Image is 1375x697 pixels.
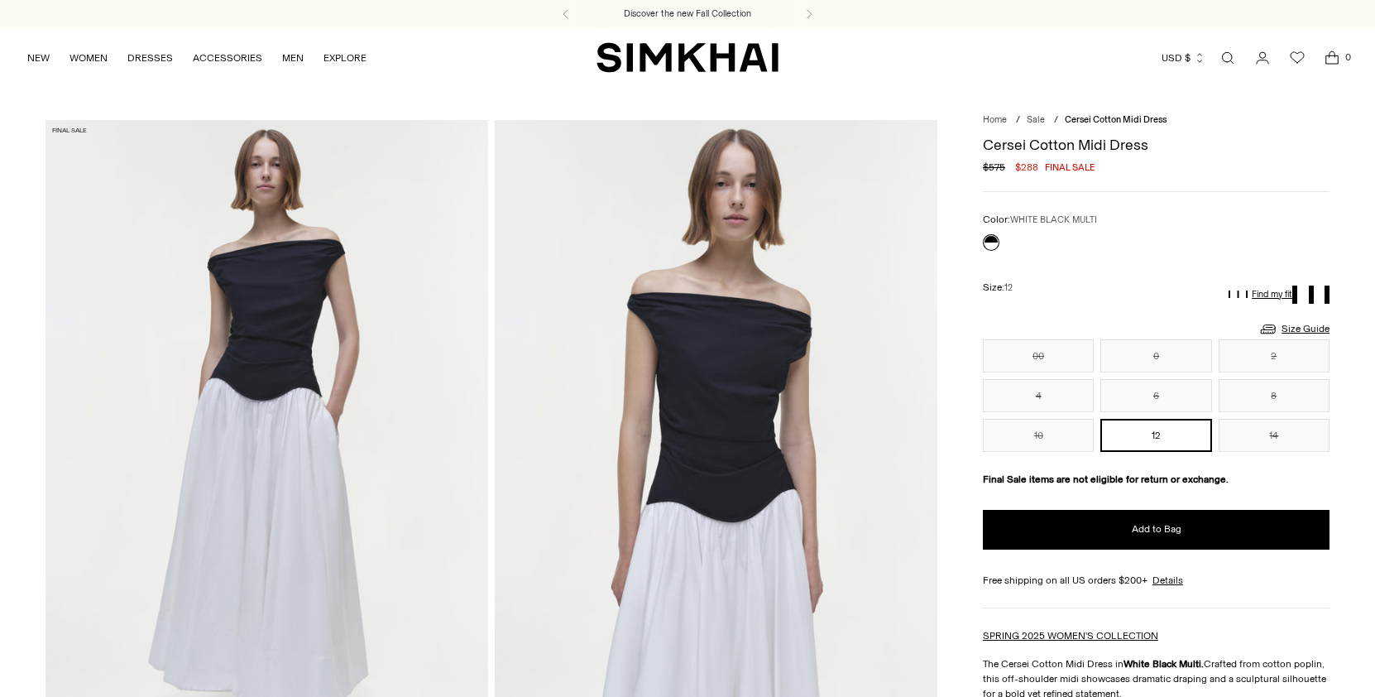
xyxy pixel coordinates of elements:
[1258,319,1329,339] a: Size Guide
[983,419,1094,452] button: 10
[983,379,1094,412] button: 4
[983,280,1013,296] label: Size:
[983,339,1094,373] button: 00
[127,40,173,76] a: DRESSES
[27,40,50,76] a: NEW
[1010,214,1097,225] span: WHITE BLACK MULTI
[1016,113,1020,127] div: /
[983,212,1097,228] label: Color:
[983,573,1329,588] div: Free shipping on all US orders $200+
[1315,41,1349,75] a: Open cart modal
[1132,522,1181,536] span: Add to Bag
[1219,419,1329,452] button: 14
[1211,41,1244,75] a: Open search modal
[1219,379,1329,412] button: 8
[983,630,1158,642] a: SPRING 2025 WOMEN'S COLLECTION
[323,40,367,76] a: EXPLORE
[1100,419,1211,452] button: 12
[69,40,108,76] a: WOMEN
[1054,113,1058,127] div: /
[624,7,751,21] a: Discover the new Fall Collection
[1015,160,1038,175] span: $288
[1246,41,1279,75] a: Go to the account page
[1065,114,1167,125] span: Cersei Cotton Midi Dress
[1123,658,1204,670] strong: White Black Multi.
[1281,41,1314,75] a: Wishlist
[1340,50,1355,65] span: 0
[596,41,779,74] a: SIMKHAI
[1004,282,1013,293] span: 12
[983,137,1329,152] h1: Cersei Cotton Midi Dress
[983,114,1007,125] a: Home
[983,160,1005,175] s: $575
[983,510,1329,550] button: Add to Bag
[1152,573,1183,588] a: Details
[983,473,1229,485] strong: Final Sale items are not eligible for return or exchange.
[1027,114,1045,125] a: Sale
[1162,40,1205,76] button: USD $
[282,40,304,76] a: MEN
[193,40,262,76] a: ACCESSORIES
[1100,339,1211,373] button: 0
[1219,339,1329,373] button: 2
[983,113,1329,127] nav: breadcrumbs
[1100,379,1211,412] button: 6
